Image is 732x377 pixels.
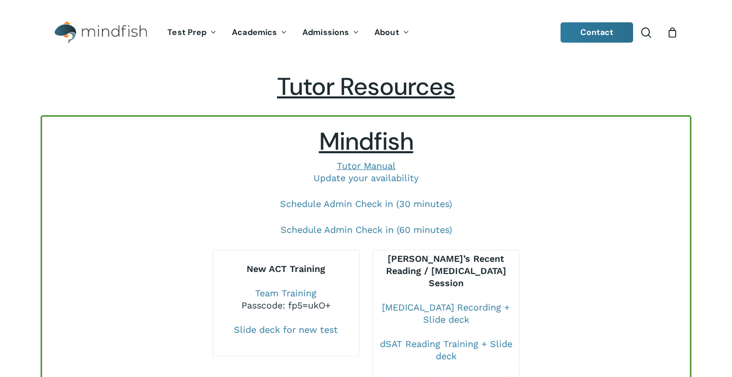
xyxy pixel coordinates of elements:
header: Main Menu [41,14,691,52]
b: [PERSON_NAME]’s Recent Reading / [MEDICAL_DATA] Session [386,253,506,288]
a: About [367,28,417,37]
nav: Main Menu [160,14,416,52]
a: Admissions [295,28,367,37]
span: Test Prep [167,27,206,38]
span: Admissions [302,27,349,38]
a: Slide deck for new test [234,324,338,335]
span: Contact [580,27,614,38]
a: Tutor Manual [337,160,396,171]
span: Mindfish [319,125,413,157]
a: Test Prep [160,28,224,37]
div: Passcode: fp5=ukO+ [213,299,359,312]
a: Academics [224,28,295,37]
span: Academics [232,27,277,38]
a: Schedule Admin Check in (30 minutes) [280,198,452,209]
a: Team Training [255,288,317,298]
b: New ACT Training [247,263,325,274]
a: Update your availability [313,173,419,183]
a: Cart [667,27,678,38]
a: dSAT Reading Training + Slide deck [380,338,512,361]
a: Contact [561,22,634,43]
span: About [374,27,399,38]
a: Schedule Admin Check in (60 minutes) [281,224,452,235]
a: [MEDICAL_DATA] Recording + Slide deck [382,302,510,325]
span: Tutor Resources [277,71,455,102]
